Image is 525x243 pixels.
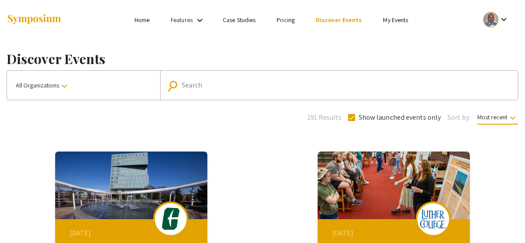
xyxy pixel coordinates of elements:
[470,109,525,125] button: Most recent
[7,203,37,236] iframe: Chat
[59,81,70,91] mat-icon: keyboard_arrow_down
[16,81,70,89] span: All Organizations
[171,16,193,24] a: Features
[474,10,518,30] button: Expand account dropdown
[359,112,441,123] span: Show launched events only
[477,113,518,125] span: Most recent
[318,152,470,219] img: 2025-experiential-learning-showcase_eventCoverPhoto_3051d9__thumb.jpg
[499,14,509,25] mat-icon: Expand account dropdown
[420,209,446,228] img: 2025-experiential-learning-showcase_eventLogo_377aea_.png
[157,208,184,230] img: biomedical-sciences2025_eventLogo_e7ea32_.png
[223,16,255,24] a: Case Studies
[135,16,150,24] a: Home
[447,112,470,123] span: Sort by:
[7,71,160,100] button: All Organizations
[383,16,408,24] a: My Events
[507,113,518,123] mat-icon: keyboard_arrow_down
[316,16,362,24] a: Discover Events
[195,15,205,26] mat-icon: Expand Features list
[307,112,341,123] span: 191 Results
[332,228,457,239] div: [DATE]
[7,14,62,26] img: Symposium by ForagerOne
[7,51,518,67] h1: Discover Events
[70,228,195,239] div: [DATE]
[277,16,295,24] a: Pricing
[169,78,181,94] mat-icon: Search
[55,152,207,219] img: biomedical-sciences2025_eventCoverPhoto_f0c029__thumb.jpg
